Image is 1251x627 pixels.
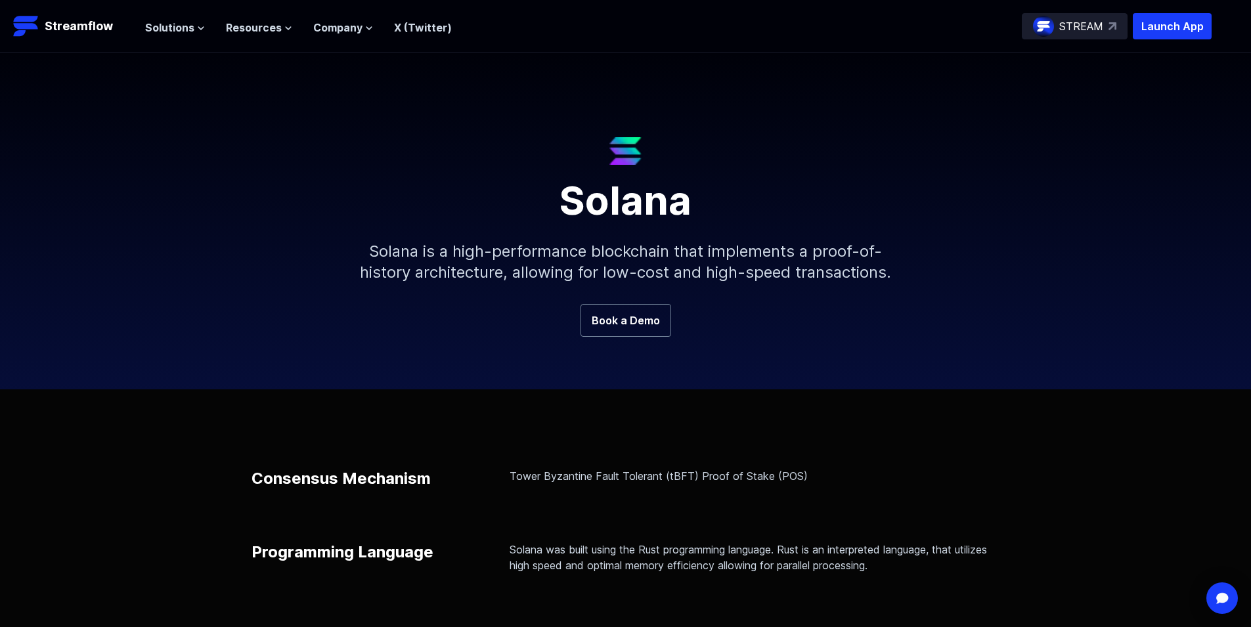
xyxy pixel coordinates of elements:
[581,304,671,337] a: Book a Demo
[1059,18,1103,34] p: STREAM
[609,137,642,165] img: Solana
[1033,16,1054,37] img: streamflow-logo-circle.png
[145,20,205,35] button: Solutions
[252,468,431,489] p: Consensus Mechanism
[1133,13,1212,39] button: Launch App
[13,13,39,39] img: Streamflow Logo
[313,20,362,35] span: Company
[252,542,433,563] p: Programming Language
[1206,582,1238,614] div: Open Intercom Messenger
[145,20,194,35] span: Solutions
[13,13,132,39] a: Streamflow
[510,542,1000,573] p: Solana was built using the Rust programming language. Rust is an interpreted language, that utili...
[510,468,1000,484] p: Tower Byzantine Fault Tolerant (tBFT) Proof of Stake (POS)
[343,220,908,304] p: Solana is a high-performance blockchain that implements a proof-of-history architecture, allowing...
[311,165,941,220] h1: Solana
[226,20,282,35] span: Resources
[313,20,373,35] button: Company
[45,17,113,35] p: Streamflow
[1022,13,1128,39] a: STREAM
[226,20,292,35] button: Resources
[394,21,452,34] a: X (Twitter)
[1108,22,1116,30] img: top-right-arrow.svg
